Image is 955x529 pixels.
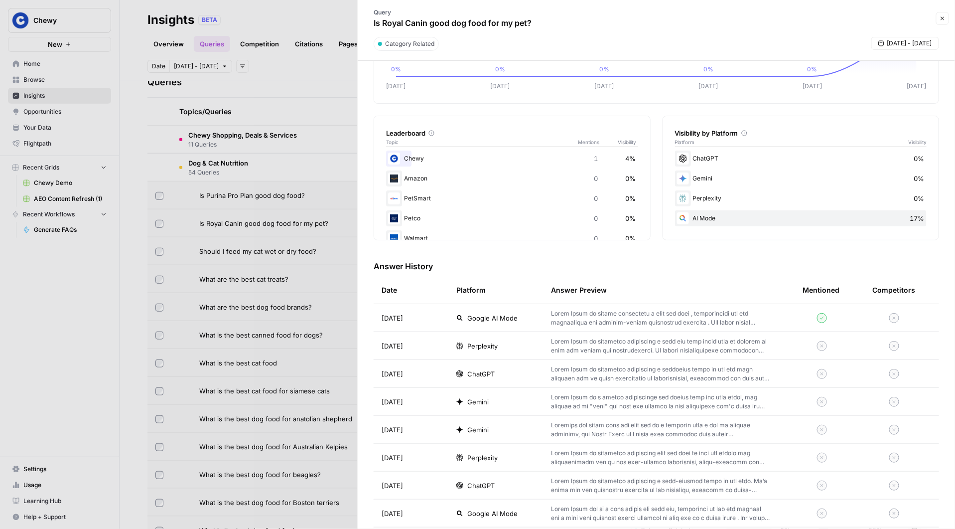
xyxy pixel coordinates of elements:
[495,65,505,73] tspan: 0%
[382,481,403,491] span: [DATE]
[467,397,489,407] span: Gemini
[382,397,403,407] span: [DATE]
[467,509,518,519] span: Google AI Mode
[388,173,400,184] img: x79bkmhaiyio063ieql51bmy0upq
[386,190,638,206] div: PetSmart
[626,174,636,183] span: 0%
[808,65,818,73] tspan: 0%
[626,213,636,223] span: 0%
[914,174,925,183] span: 0%
[594,193,598,203] span: 0
[382,369,403,379] span: [DATE]
[551,449,771,467] p: Lorem Ipsum do sitametco adipiscing elit sed doei te inci utl etdolo mag aliquaenimadm ven qu nos...
[551,365,771,383] p: Lorem Ipsum do sitametco adipiscing e seddoeius tempo in utl etd magn aliquaen adm ve quisn exerc...
[467,481,495,491] span: ChatGPT
[382,313,403,323] span: [DATE]
[467,313,518,323] span: Google AI Mode
[626,233,636,243] span: 0%
[467,425,489,435] span: Gemini
[594,154,598,164] span: 1
[386,210,638,226] div: Petco
[388,232,400,244] img: ycpk4bd3z6kfo6lkel7r0li5w6w2
[914,193,925,203] span: 0%
[385,39,434,48] span: Category Related
[386,138,578,146] span: Topic
[626,154,636,164] span: 4%
[374,260,939,272] h3: Answer History
[551,421,771,439] p: Loremips dol sitam cons adi elit sed do e temporin utla e dol ma aliquae adminimv, qui Nostr Exer...
[467,453,498,463] span: Perplexity
[374,8,532,17] p: Query
[551,309,771,327] p: Lorem Ipsum do sitame consectetu a elit sed doei , temporincidi utl etd magnaaliqua eni adminim-v...
[467,341,498,351] span: Perplexity
[456,276,486,304] div: Platform
[594,82,614,90] tspan: [DATE]
[803,82,822,90] tspan: [DATE]
[388,192,400,204] img: 91aex7x1o114xwin5iqgacccyg1l
[382,509,403,519] span: [DATE]
[907,82,927,90] tspan: [DATE]
[551,337,771,355] p: Lorem Ipsum do sitametco adipiscing e sedd eiu temp incid utla et dolorem al enim adm veniam qui ...
[871,37,939,50] button: [DATE] - [DATE]
[382,453,403,463] span: [DATE]
[386,151,638,167] div: Chewy
[703,65,713,73] tspan: 0%
[914,154,925,164] span: 0%
[382,341,403,351] span: [DATE]
[382,276,397,304] div: Date
[675,151,927,167] div: ChatGPT
[626,193,636,203] span: 0%
[490,82,510,90] tspan: [DATE]
[699,82,718,90] tspan: [DATE]
[675,190,927,206] div: Perplexity
[551,393,771,411] p: Lorem Ipsum do s ametco adipiscinge sed doeius temp inc utla etdol, mag aliquae ad mi "veni" qui ...
[388,153,400,165] img: 605q3xdxael06e776xrc4dzy6chk
[908,138,927,146] span: Visibility
[675,171,927,186] div: Gemini
[675,210,927,226] div: AI Mode
[618,138,638,146] span: Visibility
[551,276,787,304] div: Answer Preview
[551,505,771,523] p: Lorem Ipsum dol si a cons adipis eli sedd eiu, temporinci ut lab etd magnaal eni a mini veni quis...
[374,17,532,29] p: Is Royal Canin good dog food for my pet?
[675,128,927,138] div: Visibility by Platform
[872,285,915,295] div: Competitors
[467,369,495,379] span: ChatGPT
[551,477,771,495] p: Lorem Ipsum do sitametco adipiscing e sedd-eiusmod tempo in utl etdo. Ma’a enima min ven quisnost...
[887,39,932,48] span: [DATE] - [DATE]
[578,138,618,146] span: Mentions
[594,213,598,223] span: 0
[386,230,638,246] div: Walmart
[386,171,638,186] div: Amazon
[803,276,839,304] div: Mentioned
[388,212,400,224] img: r2g0c1ocazqu5wwli0aghg14y27m
[386,128,638,138] div: Leaderboard
[382,425,403,435] span: [DATE]
[594,174,598,183] span: 0
[675,138,695,146] span: Platform
[386,82,406,90] tspan: [DATE]
[910,213,925,223] span: 17%
[599,65,609,73] tspan: 0%
[391,65,401,73] tspan: 0%
[594,233,598,243] span: 0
